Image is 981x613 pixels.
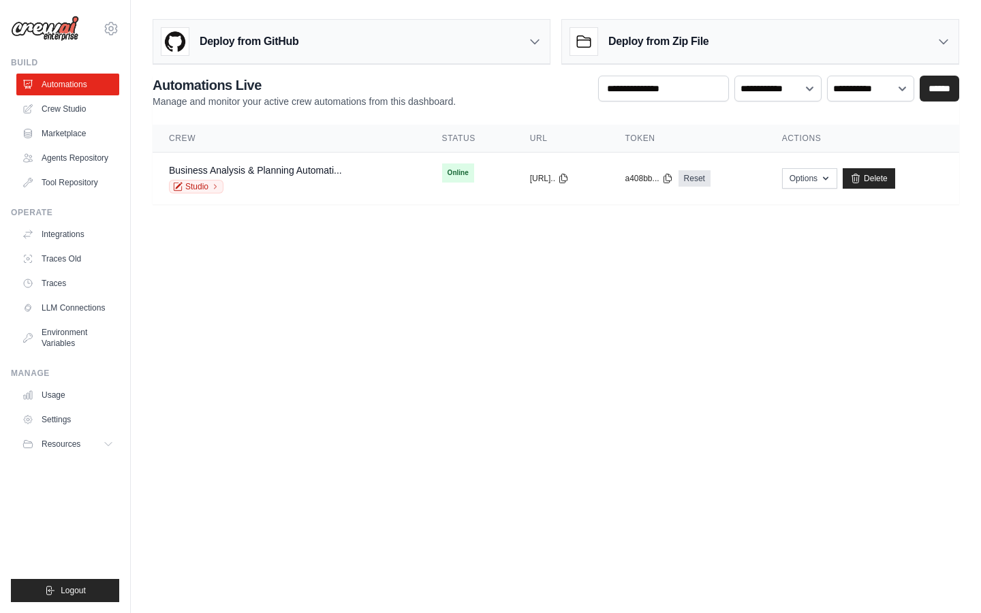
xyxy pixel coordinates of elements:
[16,74,119,95] a: Automations
[625,173,673,184] button: a408bb...
[609,125,766,153] th: Token
[169,180,223,193] a: Studio
[16,433,119,455] button: Resources
[153,95,456,108] p: Manage and monitor your active crew automations from this dashboard.
[11,579,119,602] button: Logout
[11,16,79,42] img: Logo
[442,163,474,183] span: Online
[42,439,80,450] span: Resources
[161,28,189,55] img: GitHub Logo
[16,98,119,120] a: Crew Studio
[679,170,711,187] a: Reset
[426,125,514,153] th: Status
[61,585,86,596] span: Logout
[514,125,609,153] th: URL
[16,384,119,406] a: Usage
[200,33,298,50] h3: Deploy from GitHub
[16,172,119,193] a: Tool Repository
[16,272,119,294] a: Traces
[11,368,119,379] div: Manage
[16,409,119,430] a: Settings
[11,207,119,218] div: Operate
[16,123,119,144] a: Marketplace
[169,165,342,176] a: Business Analysis & Planning Automati...
[153,76,456,95] h2: Automations Live
[766,125,959,153] th: Actions
[11,57,119,68] div: Build
[843,168,895,189] a: Delete
[16,223,119,245] a: Integrations
[16,321,119,354] a: Environment Variables
[782,168,837,189] button: Options
[16,248,119,270] a: Traces Old
[16,147,119,169] a: Agents Repository
[153,125,426,153] th: Crew
[608,33,708,50] h3: Deploy from Zip File
[16,297,119,319] a: LLM Connections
